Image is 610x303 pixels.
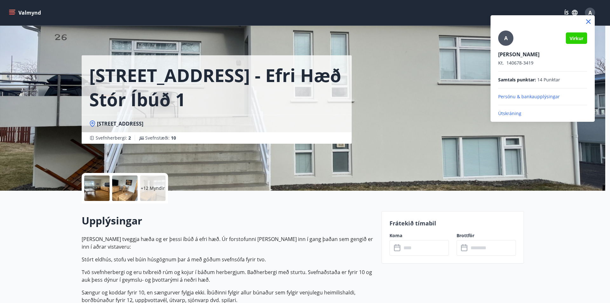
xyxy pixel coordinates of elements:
[498,93,587,100] p: Persónu & bankaupplýsingar
[498,60,504,66] span: Kt.
[498,110,587,117] p: Útskráning
[498,51,587,58] p: [PERSON_NAME]
[498,60,587,66] p: 140678-3419
[504,35,508,42] span: A
[498,77,536,83] span: Samtals punktar :
[570,35,583,41] span: Virkur
[537,77,560,83] span: 14 Punktar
